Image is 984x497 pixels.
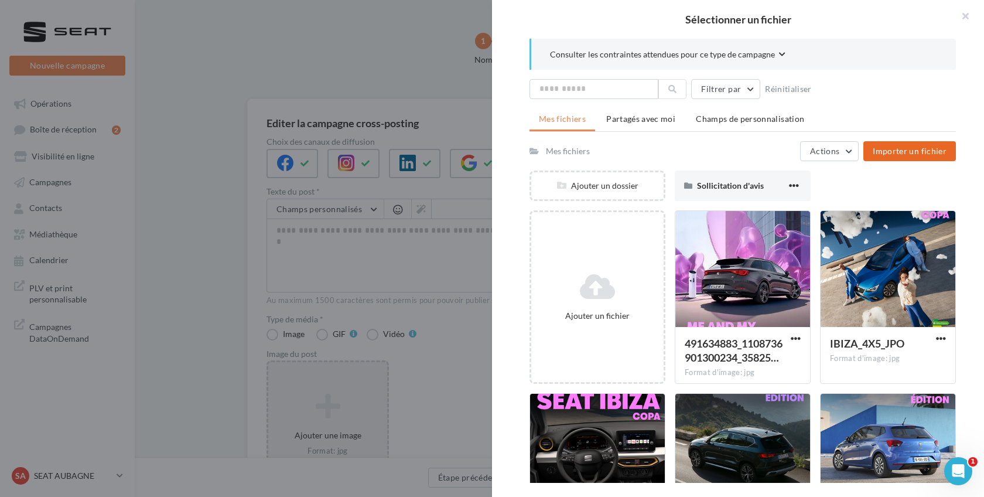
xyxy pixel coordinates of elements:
[550,49,775,60] span: Consulter les contraintes attendues pour ce type de campagne
[685,337,783,364] span: 491634883_1108736901300234_3582515613254349742_n
[531,180,664,192] div: Ajouter un dossier
[550,48,785,63] button: Consulter les contraintes attendues pour ce type de campagne
[546,145,590,157] div: Mes fichiers
[810,146,839,156] span: Actions
[873,146,947,156] span: Importer un fichier
[536,310,659,322] div: Ajouter un fichier
[606,114,675,124] span: Partagés avec moi
[685,367,801,378] div: Format d'image: jpg
[944,457,972,485] iframe: Intercom live chat
[968,457,978,467] span: 1
[800,141,859,161] button: Actions
[830,337,904,350] span: IBIZA_4X5_JPO
[511,14,965,25] h2: Sélectionner un fichier
[691,79,760,99] button: Filtrer par
[539,114,586,124] span: Mes fichiers
[696,114,804,124] span: Champs de personnalisation
[863,141,956,161] button: Importer un fichier
[760,82,816,96] button: Réinitialiser
[830,353,946,364] div: Format d'image: jpg
[697,181,764,190] span: Sollicitation d'avis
